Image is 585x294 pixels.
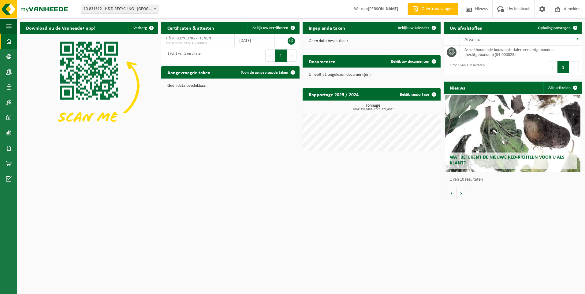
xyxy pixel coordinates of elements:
[309,39,435,43] p: Geen data beschikbaar.
[538,26,571,30] span: Ophaling aanvragen
[303,88,365,100] h2: Rapportage 2025 / 2024
[464,37,482,42] span: Afvalstof
[569,61,579,73] button: Next
[368,7,398,11] strong: [PERSON_NAME]
[133,26,147,30] span: Verberg
[235,34,275,47] td: [DATE]
[20,34,158,138] img: Download de VHEPlus App
[167,84,293,88] p: Geen data beschikbaar.
[450,178,579,182] p: 1 van 10 resultaten
[164,49,202,62] div: 1 tot 1 van 1 resultaten
[309,73,435,77] p: U heeft 51 ongelezen document(en).
[161,66,217,78] h2: Aangevraagde taken
[408,3,458,15] a: Offerte aanvragen
[252,26,288,30] span: Bekijk uw certificaten
[241,71,288,75] span: Toon de aangevraagde taken
[303,55,342,67] h2: Documenten
[456,187,466,199] button: Volgende
[420,6,455,12] span: Offerte aanvragen
[306,108,441,111] span: 2024: 330,840 t - 2025: 177,490 t
[445,95,581,172] a: Wat betekent de nieuwe RED-richtlijn voor u als klant?
[275,50,287,62] button: 1
[248,22,299,34] a: Bekijk uw certificaten
[161,22,220,34] h2: Certificaten & attesten
[447,187,456,199] button: Vorige
[287,50,296,62] button: Next
[450,155,565,166] span: Wat betekent de nieuwe RED-richtlijn voor u als klant?
[303,22,351,34] h2: Ingeplande taken
[20,22,102,34] h2: Download nu de Vanheede+ app!
[533,22,581,34] a: Ophaling aanvragen
[306,104,441,111] h3: Tonnage
[548,61,557,73] button: Previous
[81,5,158,13] span: 10-831612 - H&D RECYCLING - TIENEN
[265,50,275,62] button: Previous
[543,82,581,94] a: Alle artikelen
[444,82,471,94] h2: Nieuws
[395,88,440,101] a: Bekijk rapportage
[460,46,582,59] td: asbesthoudende bouwmaterialen cementgebonden (hechtgebonden) (04-000023)
[236,66,299,79] a: Toon de aangevraagde taken
[166,36,211,41] span: H&D RECYCLING - TIENEN
[557,61,569,73] button: 1
[444,22,489,34] h2: Uw afvalstoffen
[166,41,230,46] span: Consent-SelfD-VEG2200051
[447,61,485,74] div: 1 tot 1 van 1 resultaten
[386,55,440,68] a: Bekijk uw documenten
[393,22,440,34] a: Bekijk uw kalender
[129,22,158,34] button: Verberg
[81,5,158,14] span: 10-831612 - H&D RECYCLING - TIENEN
[398,26,429,30] span: Bekijk uw kalender
[391,60,429,64] span: Bekijk uw documenten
